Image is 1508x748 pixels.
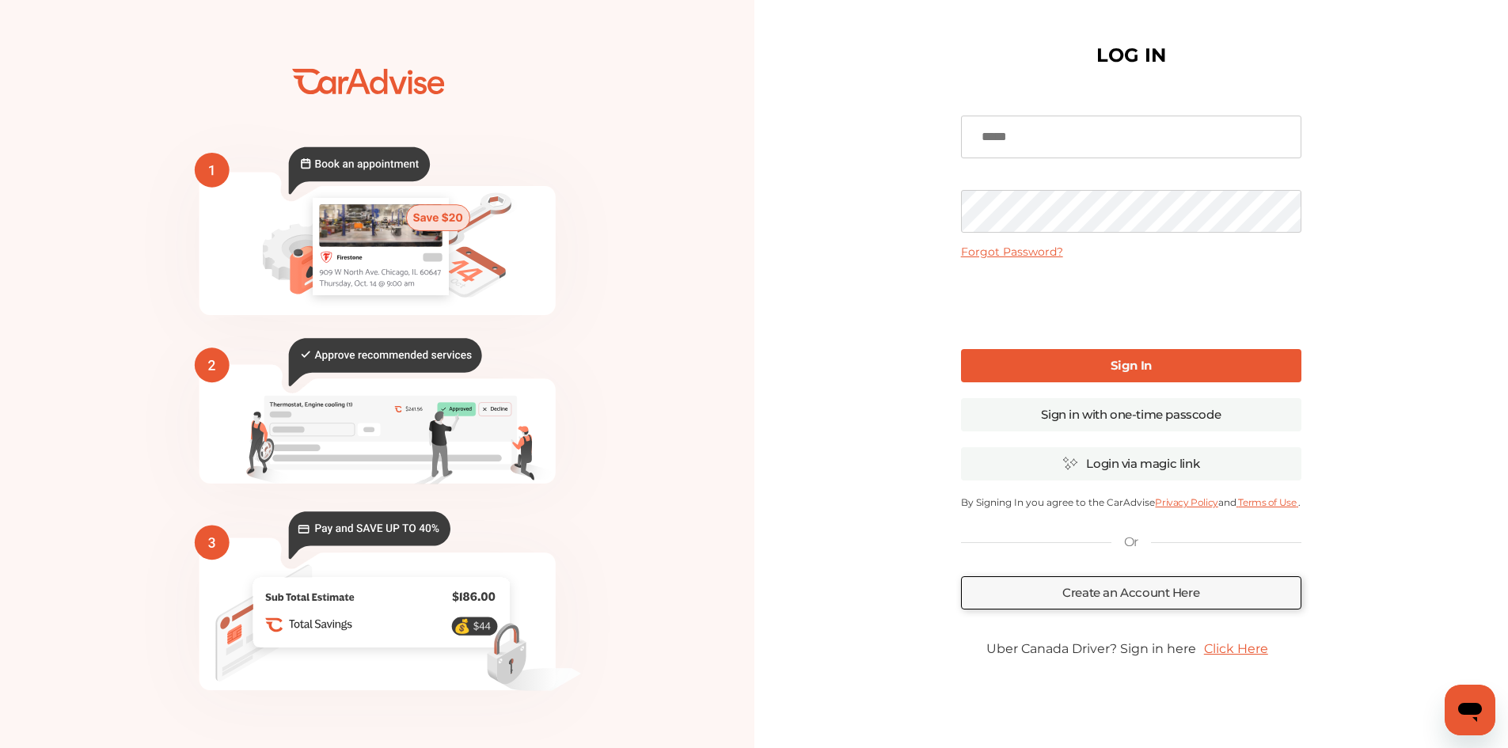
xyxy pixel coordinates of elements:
[1111,358,1152,373] b: Sign In
[1236,496,1298,508] a: Terms of Use
[1096,47,1166,63] h1: LOG IN
[1155,496,1217,508] a: Privacy Policy
[961,398,1301,431] a: Sign in with one-time passcode
[1196,633,1276,664] a: Click Here
[1062,456,1078,471] img: magic_icon.32c66aac.svg
[1011,271,1252,333] iframe: reCAPTCHA
[454,618,471,635] text: 💰
[961,245,1063,259] a: Forgot Password?
[961,496,1301,508] p: By Signing In you agree to the CarAdvise and .
[961,349,1301,382] a: Sign In
[961,447,1301,480] a: Login via magic link
[961,576,1301,609] a: Create an Account Here
[986,641,1196,656] span: Uber Canada Driver? Sign in here
[1445,685,1495,735] iframe: Button to launch messaging window
[1124,533,1138,551] p: Or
